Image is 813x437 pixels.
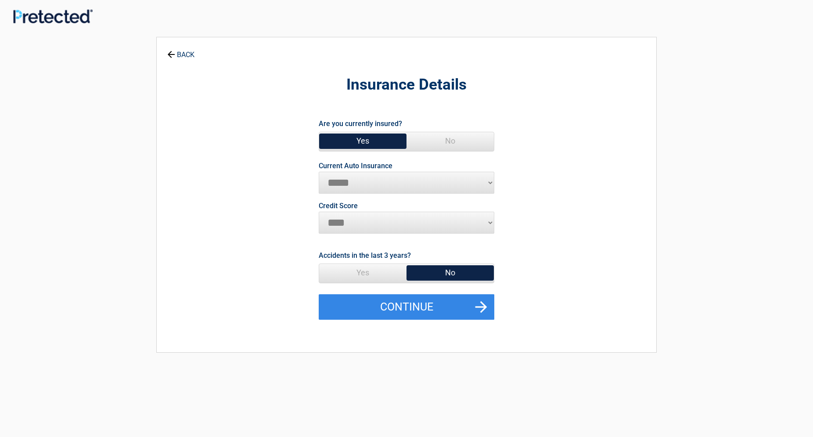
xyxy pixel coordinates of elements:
[319,132,406,150] span: Yes
[319,264,406,282] span: Yes
[406,264,494,282] span: No
[319,202,358,209] label: Credit Score
[205,75,608,95] h2: Insurance Details
[13,9,93,24] img: Main Logo
[319,163,392,170] label: Current Auto Insurance
[319,249,411,261] label: Accidents in the last 3 years?
[319,118,402,130] label: Are you currently insured?
[165,43,196,58] a: BACK
[319,294,494,320] button: Continue
[406,132,494,150] span: No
